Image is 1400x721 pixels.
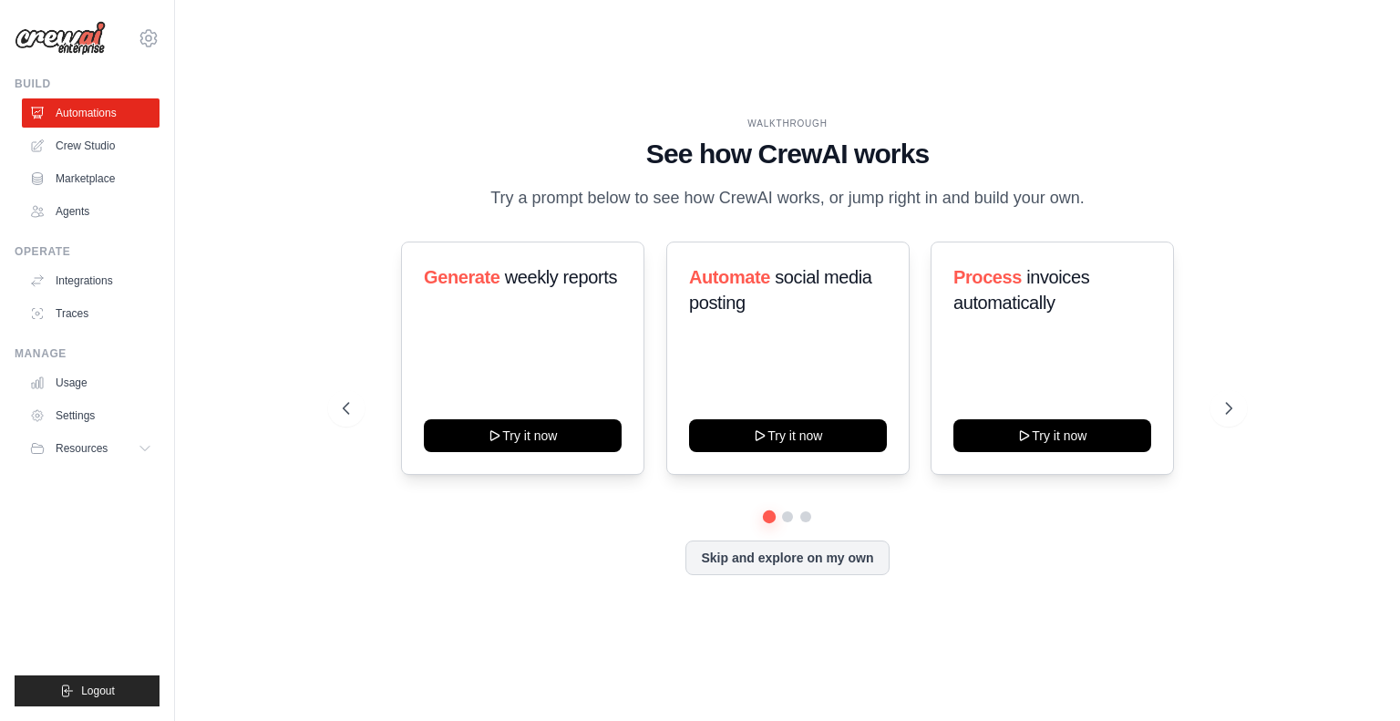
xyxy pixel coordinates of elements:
[22,197,160,226] a: Agents
[424,419,622,452] button: Try it now
[953,267,1022,287] span: Process
[685,541,889,575] button: Skip and explore on my own
[15,346,160,361] div: Manage
[22,368,160,397] a: Usage
[343,117,1232,130] div: WALKTHROUGH
[22,401,160,430] a: Settings
[505,267,617,287] span: weekly reports
[22,299,160,328] a: Traces
[22,434,160,463] button: Resources
[953,267,1089,313] span: invoices automatically
[22,98,160,128] a: Automations
[481,185,1094,211] p: Try a prompt below to see how CrewAI works, or jump right in and build your own.
[15,21,106,56] img: Logo
[689,267,872,313] span: social media posting
[953,419,1151,452] button: Try it now
[22,131,160,160] a: Crew Studio
[56,441,108,456] span: Resources
[343,138,1232,170] h1: See how CrewAI works
[689,267,770,287] span: Automate
[22,164,160,193] a: Marketplace
[15,77,160,91] div: Build
[15,244,160,259] div: Operate
[689,419,887,452] button: Try it now
[22,266,160,295] a: Integrations
[81,684,115,698] span: Logout
[424,267,500,287] span: Generate
[15,675,160,706] button: Logout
